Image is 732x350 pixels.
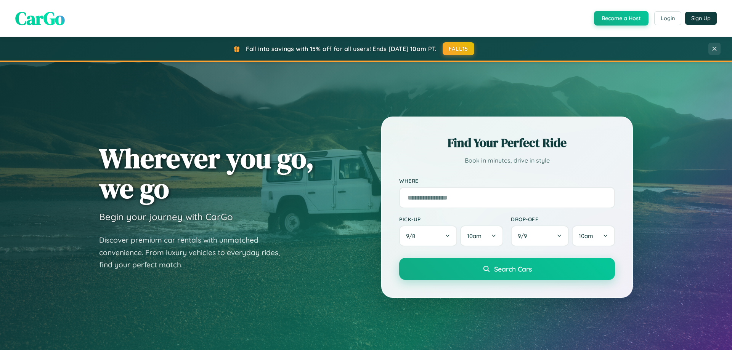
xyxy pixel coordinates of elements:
[99,143,314,203] h1: Wherever you go, we go
[99,234,290,271] p: Discover premium car rentals with unmatched convenience. From luxury vehicles to everyday rides, ...
[654,11,681,25] button: Login
[15,6,65,31] span: CarGo
[399,258,615,280] button: Search Cars
[467,232,482,240] span: 10am
[594,11,649,26] button: Become a Host
[460,225,503,246] button: 10am
[399,177,615,184] label: Where
[406,232,419,240] span: 9 / 8
[579,232,593,240] span: 10am
[685,12,717,25] button: Sign Up
[399,155,615,166] p: Book in minutes, drive in style
[511,216,615,222] label: Drop-off
[518,232,531,240] span: 9 / 9
[399,134,615,151] h2: Find Your Perfect Ride
[99,211,233,222] h3: Begin your journey with CarGo
[399,225,457,246] button: 9/8
[494,265,532,273] span: Search Cars
[572,225,615,246] button: 10am
[511,225,569,246] button: 9/9
[443,42,475,55] button: FALL15
[399,216,503,222] label: Pick-up
[246,45,437,53] span: Fall into savings with 15% off for all users! Ends [DATE] 10am PT.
